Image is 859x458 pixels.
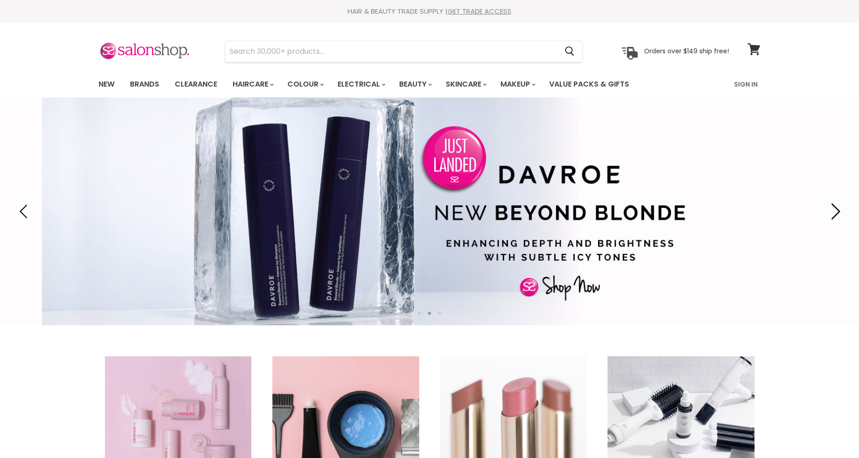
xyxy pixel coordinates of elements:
form: Product [225,41,583,62]
li: Page dot 3 [438,312,441,315]
a: GET TRADE ACCESS [448,6,511,16]
button: Previous [16,202,34,221]
a: Sign In [729,75,764,94]
ul: Main menu [92,71,683,98]
button: Next [825,202,843,221]
nav: Main [88,71,772,98]
a: Makeup [494,75,541,94]
button: Search [558,41,582,62]
a: Brands [124,75,167,94]
a: Value Packs & Gifts [543,75,636,94]
a: Colour [281,75,329,94]
a: Haircare [226,75,279,94]
a: Electrical [331,75,391,94]
li: Page dot 1 [418,312,421,315]
p: Orders over $149 ship free! [645,47,729,55]
input: Search [225,41,558,62]
a: Beauty [393,75,437,94]
a: Clearance [168,75,224,94]
div: HAIR & BEAUTY TRADE SUPPLY | [88,7,772,16]
a: Skincare [439,75,492,94]
li: Page dot 2 [428,312,431,315]
a: New [92,75,122,94]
